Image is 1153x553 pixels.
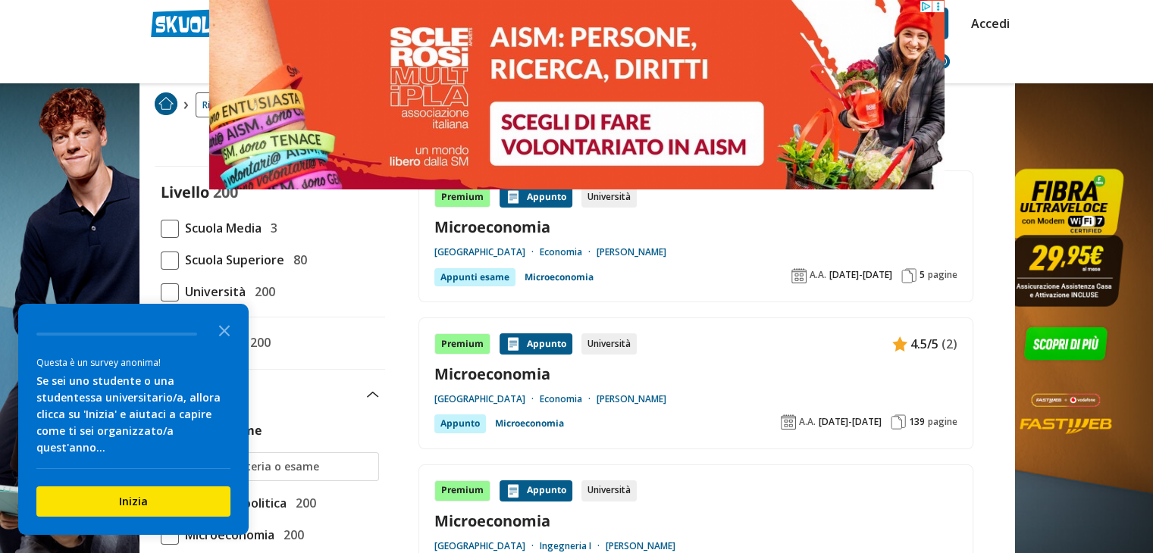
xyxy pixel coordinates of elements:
[18,304,249,535] div: Survey
[290,493,316,513] span: 200
[179,282,246,301] span: Università
[179,218,262,238] span: Scuola Media
[209,314,240,345] button: Close the survey
[819,416,882,428] span: [DATE]-[DATE]
[434,217,957,237] a: Microeconomia
[434,480,490,501] div: Premium
[540,540,606,552] a: Ingegneria I
[920,269,925,281] span: 5
[367,392,379,398] img: Apri e chiudi sezione
[506,483,521,498] img: Appunti contenuto
[540,393,597,405] a: Economia
[597,393,666,405] a: [PERSON_NAME]
[581,480,637,501] div: Università
[179,250,284,270] span: Scuola Superiore
[434,511,957,531] a: Microeconomia
[500,333,572,355] div: Appunto
[179,525,274,545] span: Microeconomia
[581,333,637,355] div: Università
[581,186,637,208] div: Università
[434,414,486,433] div: Appunto
[155,92,177,117] a: Home
[525,268,594,286] a: Microeconomia
[213,182,238,202] span: 200
[781,414,796,430] img: Anno accademico
[506,189,521,205] img: Appunti contenuto
[506,336,521,351] img: Appunti contenuto
[829,269,892,281] span: [DATE]-[DATE]
[942,334,957,354] span: (2)
[434,268,515,286] div: Appunti esame
[597,246,666,258] a: [PERSON_NAME]
[161,182,209,202] label: Livello
[434,186,490,208] div: Premium
[799,416,816,428] span: A.A.
[287,250,307,270] span: 80
[244,333,271,352] span: 200
[36,486,230,517] button: Inizia
[892,336,907,351] img: Appunti contenuto
[500,186,572,208] div: Appunto
[249,282,275,301] span: 200
[891,414,906,430] img: Pagine
[434,364,957,384] a: Microeconomia
[36,355,230,370] div: Questa è un survey anonima!
[500,480,572,501] div: Appunto
[928,269,957,281] span: pagine
[791,268,807,283] img: Anno accademico
[434,333,490,355] div: Premium
[901,268,916,283] img: Pagine
[434,246,540,258] a: [GEOGRAPHIC_DATA]
[265,218,277,238] span: 3
[910,334,938,354] span: 4.5/5
[434,540,540,552] a: [GEOGRAPHIC_DATA]
[196,92,240,117] a: Ricerca
[971,8,1003,39] a: Accedi
[909,416,925,428] span: 139
[155,92,177,115] img: Home
[434,393,540,405] a: [GEOGRAPHIC_DATA]
[187,459,371,474] input: Ricerca materia o esame
[810,269,826,281] span: A.A.
[277,525,304,545] span: 200
[540,246,597,258] a: Economia
[928,416,957,428] span: pagine
[36,373,230,456] div: Se sei uno studente o una studentessa universitario/a, allora clicca su 'Inizia' e aiutaci a capi...
[606,540,675,552] a: [PERSON_NAME]
[495,414,564,433] a: Microeconomia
